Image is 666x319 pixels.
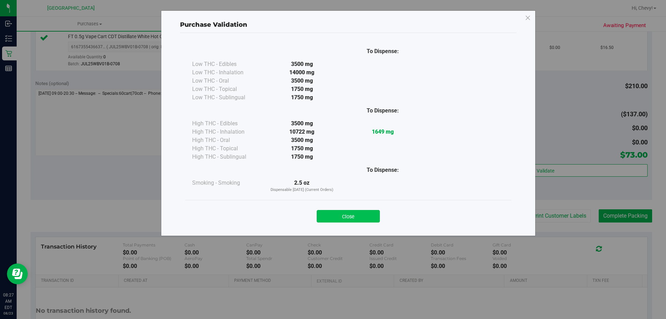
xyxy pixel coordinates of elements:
[262,85,342,93] div: 1750 mg
[262,144,342,153] div: 1750 mg
[372,128,394,135] strong: 1649 mg
[262,187,342,193] p: Dispensable [DATE] (Current Orders)
[262,136,342,144] div: 3500 mg
[262,128,342,136] div: 10722 mg
[192,85,262,93] div: Low THC - Topical
[342,107,423,115] div: To Dispense:
[262,68,342,77] div: 14000 mg
[192,60,262,68] div: Low THC - Edibles
[180,21,247,28] span: Purchase Validation
[192,93,262,102] div: Low THC - Sublingual
[262,77,342,85] div: 3500 mg
[342,166,423,174] div: To Dispense:
[192,144,262,153] div: High THC - Topical
[192,68,262,77] div: Low THC - Inhalation
[192,77,262,85] div: Low THC - Oral
[192,128,262,136] div: High THC - Inhalation
[262,60,342,68] div: 3500 mg
[7,263,28,284] iframe: Resource center
[192,179,262,187] div: Smoking - Smoking
[192,119,262,128] div: High THC - Edibles
[192,136,262,144] div: High THC - Oral
[192,153,262,161] div: High THC - Sublingual
[262,179,342,193] div: 2.5 oz
[262,153,342,161] div: 1750 mg
[262,93,342,102] div: 1750 mg
[317,210,380,223] button: Close
[342,47,423,56] div: To Dispense:
[262,119,342,128] div: 3500 mg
